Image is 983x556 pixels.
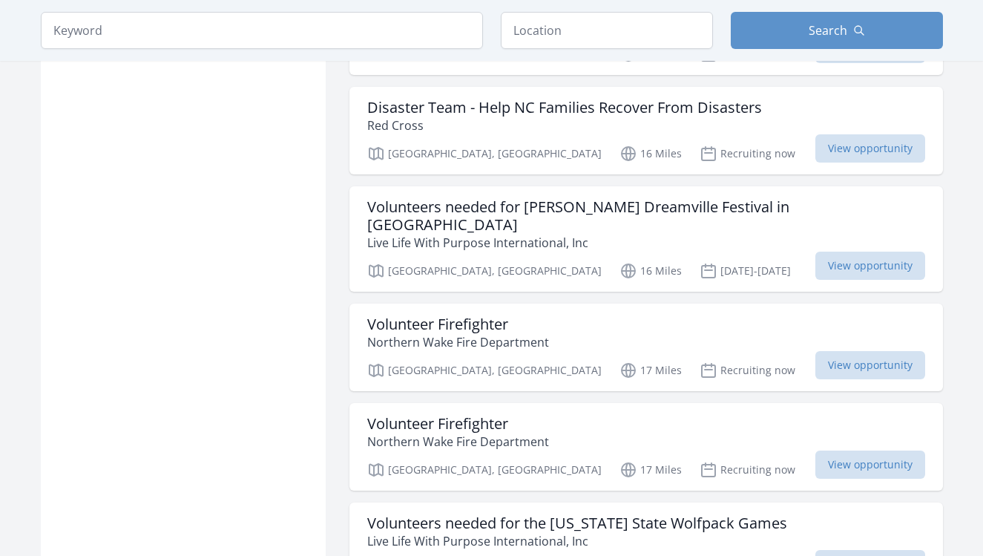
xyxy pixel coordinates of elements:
p: 16 Miles [619,145,682,163]
button: Search [731,12,943,49]
span: View opportunity [815,451,925,479]
h3: Volunteer Firefighter [367,415,549,433]
a: Volunteer Firefighter Northern Wake Fire Department [GEOGRAPHIC_DATA], [GEOGRAPHIC_DATA] 17 Miles... [349,403,943,491]
h3: Volunteer Firefighter [367,315,549,333]
p: Live Life With Purpose International, Inc [367,532,787,550]
a: Volunteer Firefighter Northern Wake Fire Department [GEOGRAPHIC_DATA], [GEOGRAPHIC_DATA] 17 Miles... [349,304,943,391]
p: 17 Miles [619,461,682,479]
input: Location [501,12,713,49]
span: View opportunity [815,252,925,280]
p: Recruiting now [700,362,795,379]
h3: Disaster Team - Help NC Families Recover From Disasters [367,99,762,117]
h3: Volunteers needed for the [US_STATE] State Wolfpack Games [367,514,787,532]
p: 16 Miles [619,262,682,280]
span: View opportunity [815,351,925,379]
p: Northern Wake Fire Department [367,333,549,351]
p: Live Life With Purpose International, Inc [367,234,925,252]
p: Northern Wake Fire Department [367,433,549,451]
a: Disaster Team - Help NC Families Recover From Disasters Red Cross [GEOGRAPHIC_DATA], [GEOGRAPHIC_... [349,87,943,174]
span: View opportunity [815,134,925,163]
h3: Volunteers needed for [PERSON_NAME] Dreamville Festival in [GEOGRAPHIC_DATA] [367,198,925,234]
p: [GEOGRAPHIC_DATA], [GEOGRAPHIC_DATA] [367,262,602,280]
p: [GEOGRAPHIC_DATA], [GEOGRAPHIC_DATA] [367,362,602,379]
p: [GEOGRAPHIC_DATA], [GEOGRAPHIC_DATA] [367,461,602,479]
input: Keyword [41,12,483,49]
p: 17 Miles [619,362,682,379]
p: Recruiting now [700,461,795,479]
p: Recruiting now [700,145,795,163]
p: [GEOGRAPHIC_DATA], [GEOGRAPHIC_DATA] [367,145,602,163]
p: Red Cross [367,117,762,134]
span: Search [809,22,847,39]
p: [DATE]-[DATE] [700,262,791,280]
a: Volunteers needed for [PERSON_NAME] Dreamville Festival in [GEOGRAPHIC_DATA] Live Life With Purpo... [349,186,943,292]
